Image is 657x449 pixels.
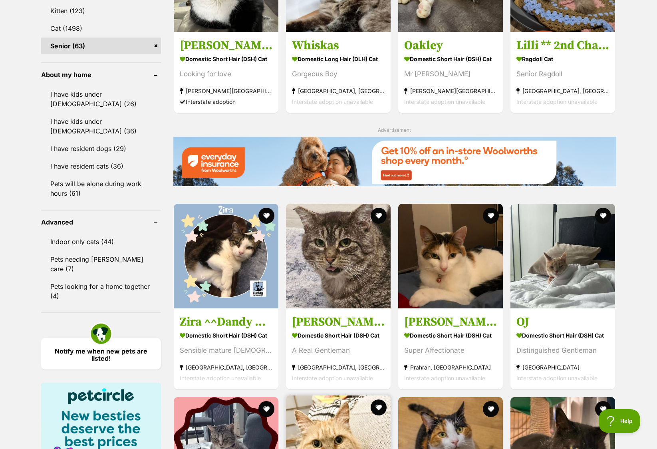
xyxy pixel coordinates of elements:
a: I have kids under [DEMOGRAPHIC_DATA] (26) [41,86,161,112]
strong: [PERSON_NAME][GEOGRAPHIC_DATA], [GEOGRAPHIC_DATA] [180,85,272,96]
div: Mr [PERSON_NAME] [404,68,497,79]
a: Pets will be alone during work hours (61) [41,175,161,202]
span: Interstate adoption unavailable [404,98,485,105]
strong: [GEOGRAPHIC_DATA] [516,362,609,373]
a: Indoor only cats (44) [41,233,161,250]
h3: Whiskas [292,38,385,53]
a: Oakley Domestic Short Hair (DSH) Cat Mr [PERSON_NAME] [PERSON_NAME][GEOGRAPHIC_DATA], [GEOGRAPHIC... [398,32,503,113]
strong: Ragdoll Cat [516,53,609,64]
strong: Domestic Short Hair (DSH) Cat [180,53,272,64]
h3: [PERSON_NAME] [292,314,385,330]
span: Interstate adoption unavailable [516,98,597,105]
h3: [PERSON_NAME] aka [PERSON_NAME] [180,38,272,53]
h3: Zira ^^Dandy Cat Rescue^^ [180,314,272,330]
header: About my home [41,71,161,78]
strong: [PERSON_NAME][GEOGRAPHIC_DATA], [GEOGRAPHIC_DATA] [404,85,497,96]
a: I have resident cats (36) [41,158,161,175]
button: favourite [483,401,499,417]
strong: [GEOGRAPHIC_DATA], [GEOGRAPHIC_DATA] [292,85,385,96]
div: Gorgeous Boy [292,68,385,79]
strong: Domestic Short Hair (DSH) Cat [404,53,497,64]
a: Zira ^^Dandy Cat Rescue^^ Domestic Short Hair (DSH) Cat Sensible mature [DEMOGRAPHIC_DATA] [GEOGR... [174,308,278,389]
a: Cat (1498) [41,20,161,37]
h3: Oakley [404,38,497,53]
img: OJ - Domestic Short Hair (DSH) Cat [510,204,615,308]
button: favourite [483,208,499,224]
button: favourite [371,399,387,415]
iframe: Help Scout Beacon - Open [599,409,641,433]
h3: OJ [516,314,609,330]
a: Everyday Insurance promotional banner [173,137,616,187]
header: Advanced [41,219,161,226]
button: favourite [595,401,611,417]
span: Advertisement [378,127,411,133]
h3: [PERSON_NAME] [404,314,497,330]
img: Queen Mary - Domestic Short Hair (DSH) Cat [398,204,503,308]
h3: Lilli ** 2nd Chance Cat Rescue** [516,38,609,53]
strong: Domestic Long Hair (DLH) Cat [292,53,385,64]
button: favourite [258,208,274,224]
div: Looking for love [180,68,272,79]
a: Lilli ** 2nd Chance Cat Rescue** Ragdoll Cat Senior Ragdoll [GEOGRAPHIC_DATA], [GEOGRAPHIC_DATA] ... [510,32,615,113]
a: [PERSON_NAME] Domestic Short Hair (DSH) Cat A Real Gentleman [GEOGRAPHIC_DATA], [GEOGRAPHIC_DATA]... [286,308,391,389]
button: favourite [595,208,611,224]
button: favourite [371,208,387,224]
strong: Prahran, [GEOGRAPHIC_DATA] [404,362,497,373]
a: I have resident dogs (29) [41,140,161,157]
a: [PERSON_NAME] Domestic Short Hair (DSH) Cat Super Affectionate Prahran, [GEOGRAPHIC_DATA] Interst... [398,308,503,389]
img: Everyday Insurance promotional banner [173,137,616,186]
div: Super Affectionate [404,345,497,356]
span: Interstate adoption unavailable [516,375,597,381]
div: Sensible mature [DEMOGRAPHIC_DATA] [180,345,272,356]
a: Senior (63) [41,38,161,54]
div: Distinguished Gentleman [516,345,609,356]
div: A Real Gentleman [292,345,385,356]
div: Senior Ragdoll [516,68,609,79]
strong: [GEOGRAPHIC_DATA], [GEOGRAPHIC_DATA] [516,85,609,96]
strong: Domestic Short Hair (DSH) Cat [292,330,385,341]
a: Pets looking for a home together (4) [41,278,161,304]
strong: Domestic Short Hair (DSH) Cat [516,330,609,341]
strong: Domestic Short Hair (DSH) Cat [180,330,272,341]
div: Interstate adoption [180,96,272,107]
a: I have kids under [DEMOGRAPHIC_DATA] (36) [41,113,161,139]
strong: Domestic Short Hair (DSH) Cat [404,330,497,341]
button: favourite [258,401,274,417]
strong: [GEOGRAPHIC_DATA], [GEOGRAPHIC_DATA] [292,362,385,373]
span: Interstate adoption unavailable [404,375,485,381]
strong: [GEOGRAPHIC_DATA], [GEOGRAPHIC_DATA] [180,362,272,373]
span: Interstate adoption unavailable [292,375,373,381]
a: Notify me when new pets are listed! [41,338,161,370]
a: Kitten (123) [41,2,161,19]
a: [PERSON_NAME] aka [PERSON_NAME] Domestic Short Hair (DSH) Cat Looking for love [PERSON_NAME][GEOG... [174,32,278,113]
a: Whiskas Domestic Long Hair (DLH) Cat Gorgeous Boy [GEOGRAPHIC_DATA], [GEOGRAPHIC_DATA] Interstate... [286,32,391,113]
span: Interstate adoption unavailable [180,375,261,381]
a: OJ Domestic Short Hair (DSH) Cat Distinguished Gentleman [GEOGRAPHIC_DATA] Interstate adoption un... [510,308,615,389]
img: Clarkson - Domestic Short Hair (DSH) Cat [286,204,391,308]
a: Pets needing [PERSON_NAME] care (7) [41,251,161,277]
img: Zira ^^Dandy Cat Rescue^^ - Domestic Short Hair (DSH) Cat [174,204,278,308]
span: Interstate adoption unavailable [292,98,373,105]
